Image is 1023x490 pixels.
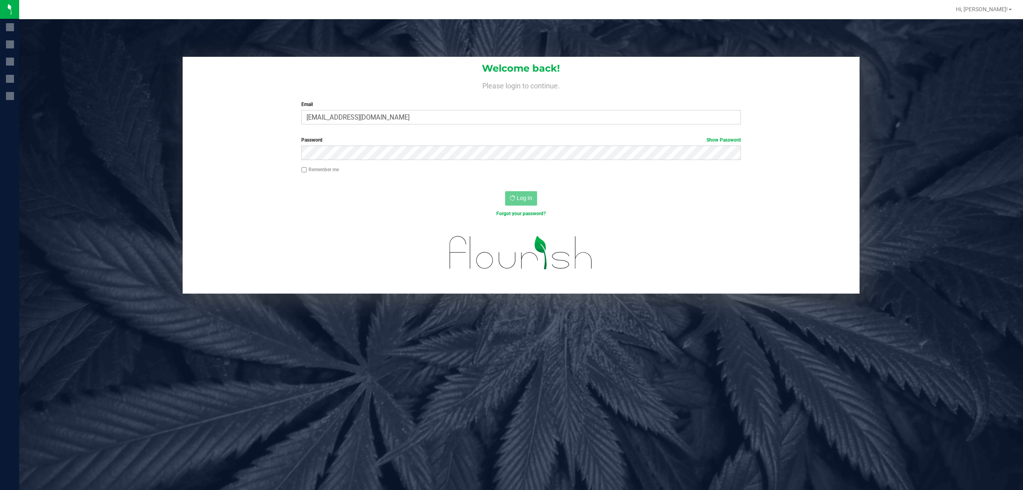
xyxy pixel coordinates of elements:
span: Log In [517,195,532,201]
label: Email [301,101,741,108]
h4: Please login to continue. [183,80,860,90]
span: Password [301,137,322,143]
span: Hi, [PERSON_NAME]! [956,6,1008,12]
a: Show Password [707,137,741,143]
a: Forgot your password? [496,211,546,216]
input: Remember me [301,167,307,173]
img: flourish_logo.svg [436,226,606,280]
button: Log In [505,191,537,206]
h1: Welcome back! [183,63,860,74]
label: Remember me [301,166,339,173]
